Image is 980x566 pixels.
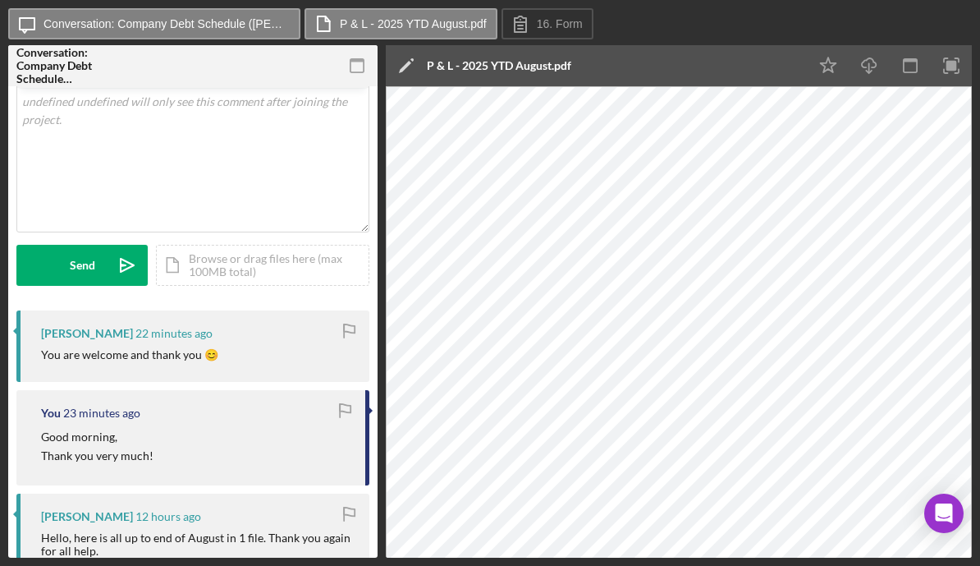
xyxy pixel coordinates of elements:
button: Send [16,245,148,286]
time: 2025-09-24 16:01 [135,327,213,340]
time: 2025-09-24 04:16 [135,510,201,523]
button: 16. Form [501,8,593,39]
p: Thank you very much! [41,447,153,465]
button: P & L - 2025 YTD August.pdf [305,8,497,39]
label: 16. Form [537,17,583,30]
div: [PERSON_NAME] [41,510,133,523]
div: Hello, here is all up to end of August in 1 file. Thank you again for all help. [41,531,353,558]
div: P & L - 2025 YTD August.pdf [427,59,571,72]
label: P & L - 2025 YTD August.pdf [340,17,487,30]
time: 2025-09-24 16:01 [63,407,140,420]
div: Conversation: Company Debt Schedule ([PERSON_NAME]) [16,46,131,85]
label: Conversation: Company Debt Schedule ([PERSON_NAME]) [44,17,290,30]
div: Open Intercom Messenger [924,494,964,533]
div: [PERSON_NAME] [41,327,133,340]
button: Conversation: Company Debt Schedule ([PERSON_NAME]) [8,8,300,39]
p: Good morning, [41,428,153,446]
div: Send [70,245,95,286]
div: You are welcome and thank you 😊 [41,348,218,361]
div: You [41,407,61,420]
